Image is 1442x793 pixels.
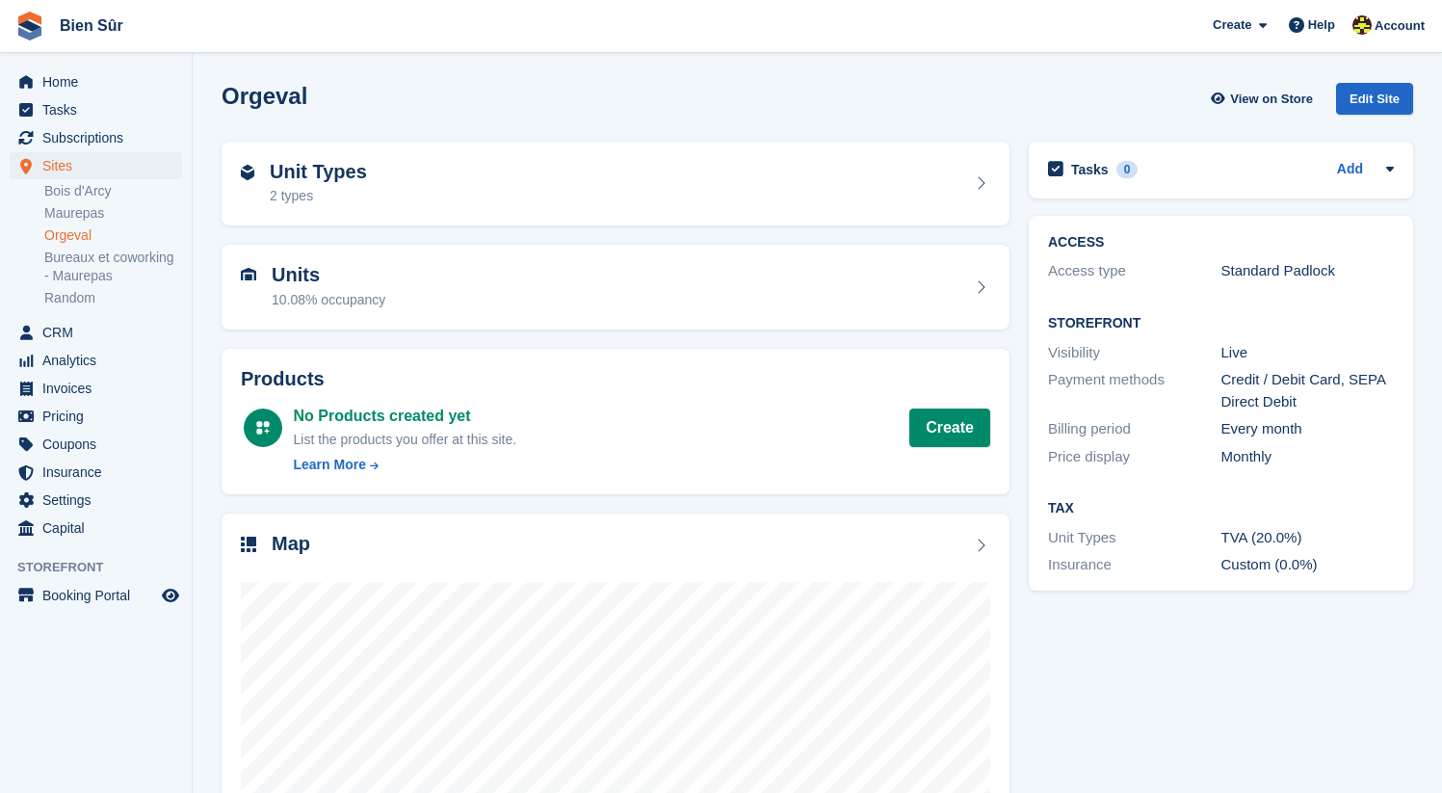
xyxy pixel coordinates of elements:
img: unit-icn-7be61d7bf1b0ce9d3e12c5938cc71ed9869f7b940bace4675aadf7bd6d80202e.svg [241,268,256,281]
img: stora-icon-8386f47178a22dfd0bd8f6a31ec36ba5ce8667c1dd55bd0f319d3a0aa187defe.svg [15,12,44,40]
div: Learn More [294,455,366,475]
span: Subscriptions [42,124,158,151]
h2: Units [272,264,385,286]
span: Home [42,68,158,95]
a: menu [10,124,182,151]
div: 0 [1116,161,1139,178]
a: Orgeval [44,226,182,245]
a: menu [10,96,182,123]
span: Tasks [42,96,158,123]
div: No Products created yet [294,405,517,428]
span: CRM [42,319,158,346]
div: Visibility [1048,342,1221,364]
div: Insurance [1048,554,1221,576]
span: Booking Portal [42,582,158,609]
h2: ACCESS [1048,235,1394,251]
img: Marie Tran [1352,15,1372,35]
a: menu [10,347,182,374]
div: Credit / Debit Card, SEPA Direct Debit [1221,369,1395,412]
h2: Unit Types [270,161,367,183]
a: Edit Site [1336,83,1413,122]
a: Bureaux et coworking - Maurepas [44,249,182,285]
a: Learn More [294,455,517,475]
span: Pricing [42,403,158,430]
h2: Map [272,533,310,555]
a: Units 10.08% occupancy [222,245,1009,330]
a: menu [10,403,182,430]
span: List the products you offer at this site. [294,432,517,447]
div: Edit Site [1336,83,1413,115]
div: TVA (20.0%) [1221,527,1395,549]
div: Live [1221,342,1395,364]
div: Custom (0.0%) [1221,554,1395,576]
img: map-icn-33ee37083ee616e46c38cad1a60f524a97daa1e2b2c8c0bc3eb3415660979fc1.svg [241,537,256,552]
a: menu [10,459,182,486]
div: Monthly [1221,446,1395,468]
div: Standard Padlock [1221,260,1395,282]
a: View on Store [1208,83,1321,115]
img: custom-product-icn-white-7c27a13f52cf5f2f504a55ee73a895a1f82ff5669d69490e13668eaf7ade3bb5.svg [255,420,271,436]
div: 10.08% occupancy [272,290,385,310]
span: Account [1375,16,1425,36]
a: Preview store [159,584,182,607]
span: Coupons [42,431,158,458]
a: menu [10,375,182,402]
h2: Orgeval [222,83,307,109]
div: Access type [1048,260,1221,282]
h2: Products [241,368,990,390]
div: Unit Types [1048,527,1221,549]
a: menu [10,68,182,95]
a: Bien Sûr [52,10,131,41]
span: Sites [42,152,158,179]
a: Add [1337,159,1363,181]
div: Every month [1221,418,1395,440]
span: Capital [42,515,158,542]
div: Billing period [1048,418,1221,440]
span: Insurance [42,459,158,486]
h2: Storefront [1048,316,1394,331]
img: unit-type-icn-2b2737a686de81e16bb02015468b77c625bbabd49415b5ef34ead5e3b44a266d.svg [241,165,254,180]
div: Price display [1048,446,1221,468]
a: menu [10,152,182,179]
span: Settings [42,487,158,514]
a: Create [909,409,990,447]
h2: Tax [1048,501,1394,516]
h2: Tasks [1071,161,1109,178]
div: Payment methods [1048,369,1221,412]
span: Storefront [17,558,192,577]
a: menu [10,515,182,542]
a: menu [10,582,182,609]
div: 2 types [270,186,367,206]
span: View on Store [1230,90,1313,109]
span: Invoices [42,375,158,402]
span: Analytics [42,347,158,374]
a: menu [10,319,182,346]
a: menu [10,431,182,458]
a: Unit Types 2 types [222,142,1009,226]
a: menu [10,487,182,514]
span: Help [1308,15,1335,35]
a: Maurepas [44,204,182,223]
span: Create [1213,15,1251,35]
a: Bois d'Arcy [44,182,182,200]
a: Random [44,289,182,307]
